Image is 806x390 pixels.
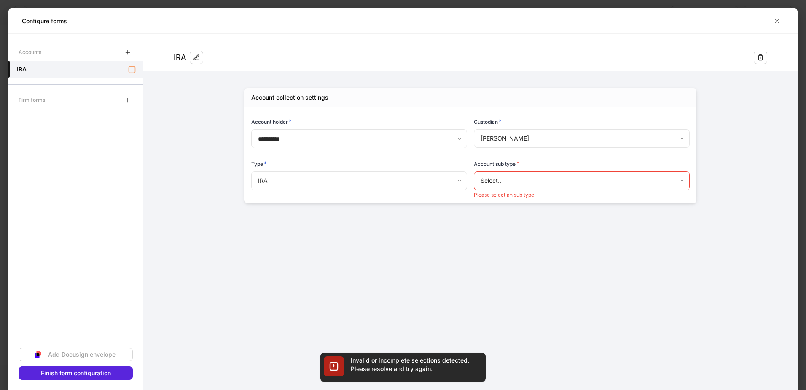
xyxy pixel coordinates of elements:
a: IRA [8,61,143,78]
h6: Type [251,160,267,168]
div: Accounts [19,45,41,60]
div: IRA [251,171,467,190]
h6: Account sub type [474,160,519,168]
h5: IRA [17,65,27,73]
button: Finish form configuration [19,366,133,380]
h6: Account holder [251,117,292,126]
p: Please select an sub type [474,192,690,198]
div: Select... [474,171,689,190]
h6: Custodian [474,117,502,126]
div: Firm forms [19,92,45,107]
div: [PERSON_NAME] [474,129,689,148]
div: Account collection settings [251,93,328,102]
div: Finish form configuration [41,370,111,376]
h5: Configure forms [22,17,67,25]
div: Invalid or incomplete selections detected. Please resolve and try again. [351,356,477,373]
div: IRA [174,52,186,62]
